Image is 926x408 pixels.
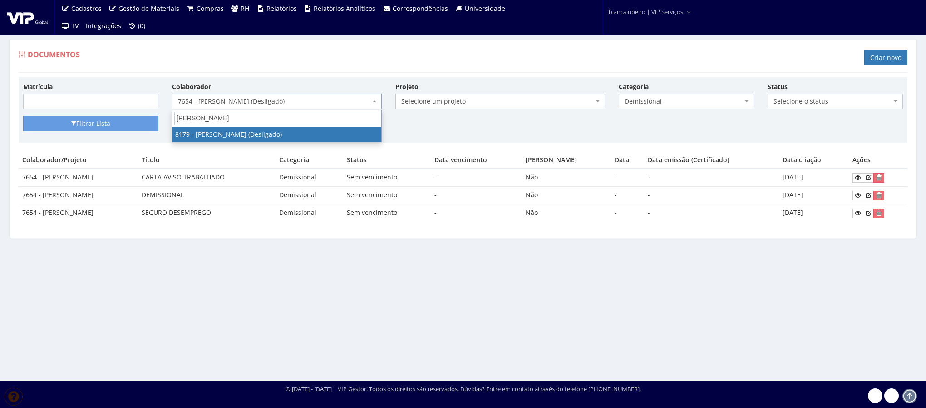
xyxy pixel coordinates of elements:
[611,169,644,186] td: -
[276,187,343,204] td: Demissional
[393,4,448,13] span: Correspondências
[779,187,849,204] td: [DATE]
[773,97,892,106] span: Selecione o status
[644,204,779,222] td: -
[768,94,903,109] span: Selecione o status
[431,187,522,204] td: -
[71,21,79,30] span: TV
[343,204,431,222] td: Sem vencimento
[779,152,849,169] th: Data criação
[23,116,158,131] button: Filtrar Lista
[343,169,431,186] td: Sem vencimento
[266,4,297,13] span: Relatórios
[611,152,644,169] th: Data
[138,152,276,169] th: Título
[138,204,276,222] td: SEGURO DESEMPREGO
[625,97,743,106] span: Demissional
[522,204,611,222] td: Não
[241,4,249,13] span: RH
[58,17,82,35] a: TV
[172,82,211,91] label: Colaborador
[314,4,375,13] span: Relatórios Analíticos
[138,169,276,186] td: CARTA AVISO TRABALHADO
[276,169,343,186] td: Demissional
[343,187,431,204] td: Sem vencimento
[86,21,121,30] span: Integrações
[178,97,370,106] span: 7654 - DENISON TORRES ROZENDO (Desligado)
[343,152,431,169] th: Status
[138,187,276,204] td: DEMISSIONAL
[23,82,53,91] label: Matrícula
[644,152,779,169] th: Data emissão (Certificado)
[619,94,754,109] span: Demissional
[522,169,611,186] td: Não
[19,152,138,169] th: Colaborador/Projeto
[644,187,779,204] td: -
[779,204,849,222] td: [DATE]
[611,187,644,204] td: -
[7,10,48,24] img: logo
[401,97,594,106] span: Selecione um projeto
[849,152,907,169] th: Ações
[395,94,605,109] span: Selecione um projeto
[197,4,224,13] span: Compras
[71,4,102,13] span: Cadastros
[609,7,683,16] span: bianca.ribeiro | VIP Serviços
[19,204,138,222] td: 7654 - [PERSON_NAME]
[276,152,343,169] th: Categoria
[465,4,505,13] span: Universidade
[172,94,382,109] span: 7654 - DENISON TORRES ROZENDO (Desligado)
[118,4,179,13] span: Gestão de Materiais
[611,204,644,222] td: -
[138,21,145,30] span: (0)
[864,50,907,65] a: Criar novo
[395,82,419,91] label: Projeto
[431,152,522,169] th: Data vencimento
[431,169,522,186] td: -
[28,50,80,60] span: Documentos
[172,127,381,142] li: 8179 - [PERSON_NAME] (Desligado)
[779,169,849,186] td: [DATE]
[431,204,522,222] td: -
[644,169,779,186] td: -
[19,187,138,204] td: 7654 - [PERSON_NAME]
[522,187,611,204] td: Não
[276,204,343,222] td: Demissional
[125,17,149,35] a: (0)
[286,385,641,393] div: © [DATE] - [DATE] | VIP Gestor. Todos os direitos são reservados. Dúvidas? Entre em contato atrav...
[619,82,649,91] label: Categoria
[522,152,611,169] th: [PERSON_NAME]
[19,169,138,186] td: 7654 - [PERSON_NAME]
[768,82,788,91] label: Status
[82,17,125,35] a: Integrações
